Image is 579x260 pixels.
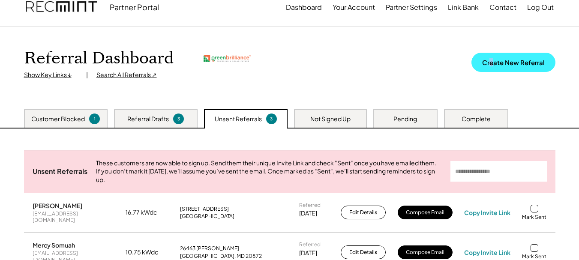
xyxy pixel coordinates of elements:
[110,2,159,12] div: Partner Portal
[299,202,321,209] div: Referred
[33,210,114,224] div: [EMAIL_ADDRESS][DOMAIN_NAME]
[31,115,85,123] div: Customer Blocked
[215,115,262,123] div: Unsent Referrals
[267,116,276,122] div: 3
[341,245,386,259] button: Edit Details
[180,253,262,260] div: [GEOGRAPHIC_DATA], MD 20872
[398,206,453,219] button: Compose Email
[24,48,174,69] h1: Referral Dashboard
[522,253,546,260] div: Mark Sent
[126,248,168,257] div: 10.75 kWdc
[126,208,168,217] div: 16.77 kWdc
[90,116,99,122] div: 1
[174,116,183,122] div: 3
[127,115,169,123] div: Referral Drafts
[33,167,87,176] div: Unsent Referrals
[393,115,417,123] div: Pending
[398,245,453,259] button: Compose Email
[180,245,239,252] div: 26463 [PERSON_NAME]
[341,206,386,219] button: Edit Details
[33,202,82,209] div: [PERSON_NAME]
[86,71,88,79] div: |
[522,214,546,221] div: Mark Sent
[299,241,321,248] div: Referred
[96,159,442,184] div: These customers are now able to sign up. Send them their unique Invite Link and check "Sent" once...
[462,115,491,123] div: Complete
[464,248,510,256] div: Copy Invite Link
[299,209,317,218] div: [DATE]
[471,53,555,72] button: Create New Referral
[33,241,75,249] div: Mercy Somuah
[464,209,510,216] div: Copy Invite Link
[96,71,157,79] div: Search All Referrals ↗
[180,213,234,220] div: [GEOGRAPHIC_DATA]
[299,249,317,257] div: [DATE]
[204,55,251,62] img: greenbrilliance.png
[24,71,78,79] div: Show Key Links ↓
[310,115,351,123] div: Not Signed Up
[180,206,229,212] div: [STREET_ADDRESS]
